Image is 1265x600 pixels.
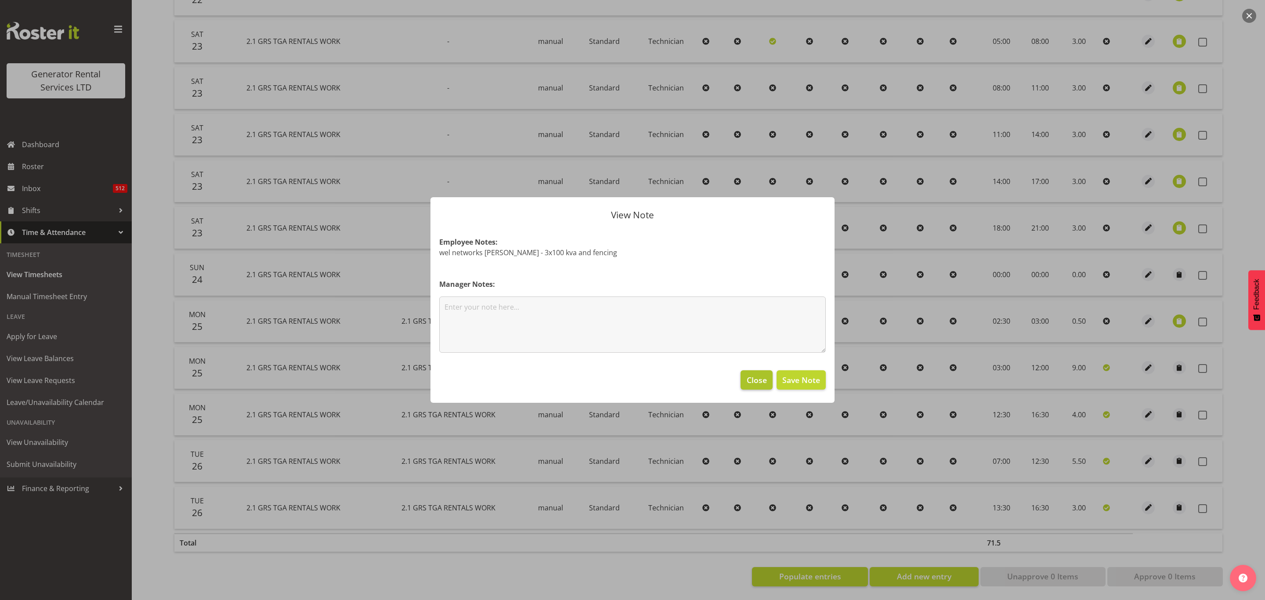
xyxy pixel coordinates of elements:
h4: Employee Notes: [439,237,826,247]
p: wel networks [PERSON_NAME] - 3x100 kva and fencing [439,247,826,258]
p: View Note [439,210,826,220]
h4: Manager Notes: [439,279,826,289]
span: Feedback [1253,279,1261,310]
img: help-xxl-2.png [1239,574,1247,582]
span: Save Note [782,374,820,386]
button: Close [741,370,772,390]
button: Feedback - Show survey [1248,270,1265,330]
span: Close [747,374,767,386]
button: Save Note [777,370,826,390]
